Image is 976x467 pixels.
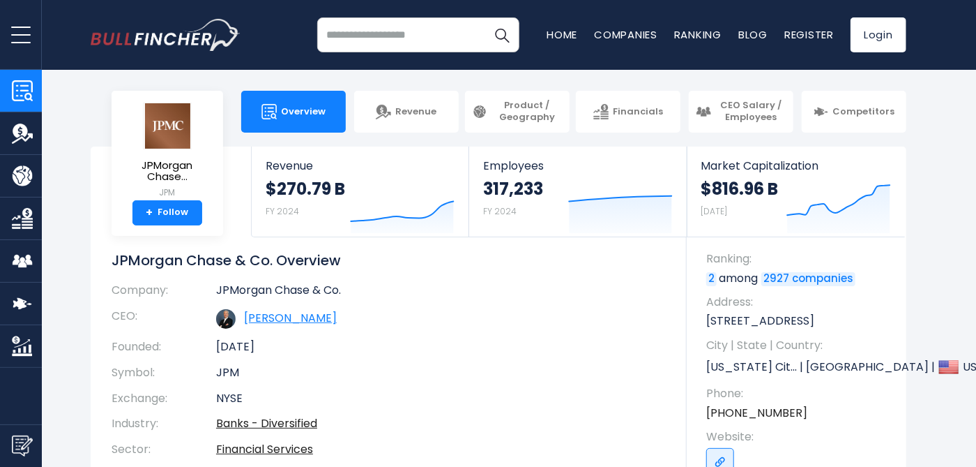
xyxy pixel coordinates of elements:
span: Financials [613,106,663,118]
a: CEO Salary / Employees [689,91,793,133]
a: Financial Services [216,441,313,457]
small: FY 2024 [483,205,517,217]
a: JPMorgan Chase... JPM [122,102,213,200]
span: Phone: [706,386,892,401]
th: Industry: [112,411,216,437]
a: [PHONE_NUMBER] [706,406,807,421]
a: Companies [594,27,657,42]
a: ceo [244,310,337,326]
a: Home [547,27,577,42]
span: Revenue [395,106,436,118]
span: Overview [281,106,326,118]
img: bullfincher logo [91,19,241,51]
span: Competitors [833,106,895,118]
p: among [706,271,892,286]
a: Revenue $270.79 B FY 2024 [252,147,468,237]
img: jamie-dimon.jpg [216,309,236,329]
small: FY 2024 [266,205,299,217]
th: Sector: [112,437,216,463]
a: Go to homepage [91,19,241,51]
span: Website: [706,429,892,445]
small: JPM [123,186,212,199]
a: Banks - Diversified [216,415,317,431]
strong: 317,233 [483,178,543,200]
span: JPMorgan Chase... [123,160,212,183]
button: Search [485,17,519,52]
span: Employees [483,159,672,172]
span: Market Capitalization [701,159,891,172]
td: NYSE [216,386,666,412]
td: [DATE] [216,334,666,360]
a: 2 [706,272,717,286]
strong: $816.96 B [701,178,779,200]
span: Ranking: [706,251,892,267]
strong: $270.79 B [266,178,345,200]
th: Exchange: [112,386,216,412]
a: Financials [576,91,680,133]
p: [US_STATE] Cit... | [GEOGRAPHIC_DATA] | US [706,357,892,378]
span: Revenue [266,159,455,172]
a: 2927 companies [761,272,855,286]
a: Market Capitalization $816.96 B [DATE] [687,147,905,237]
a: Overview [241,91,346,133]
a: Login [851,17,906,52]
th: Symbol: [112,360,216,386]
strong: + [146,207,153,219]
th: Founded: [112,334,216,360]
h1: JPMorgan Chase & Co. Overview [112,251,666,269]
th: CEO: [112,304,216,334]
span: Product / Geography [491,100,563,124]
small: [DATE] [701,205,728,217]
a: Blog [738,27,768,42]
td: JPM [216,360,666,386]
a: Product / Geography [465,91,570,133]
a: +Follow [132,200,202,225]
span: City | State | Country: [706,338,892,353]
a: Ranking [674,27,722,42]
a: Register [784,27,834,42]
p: [STREET_ADDRESS] [706,313,892,329]
a: Employees 317,233 FY 2024 [469,147,686,237]
a: Competitors [802,91,906,133]
td: JPMorgan Chase & Co. [216,283,666,304]
th: Company: [112,283,216,304]
span: Address: [706,295,892,310]
span: CEO Salary / Employees [715,100,786,124]
a: Revenue [354,91,459,133]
